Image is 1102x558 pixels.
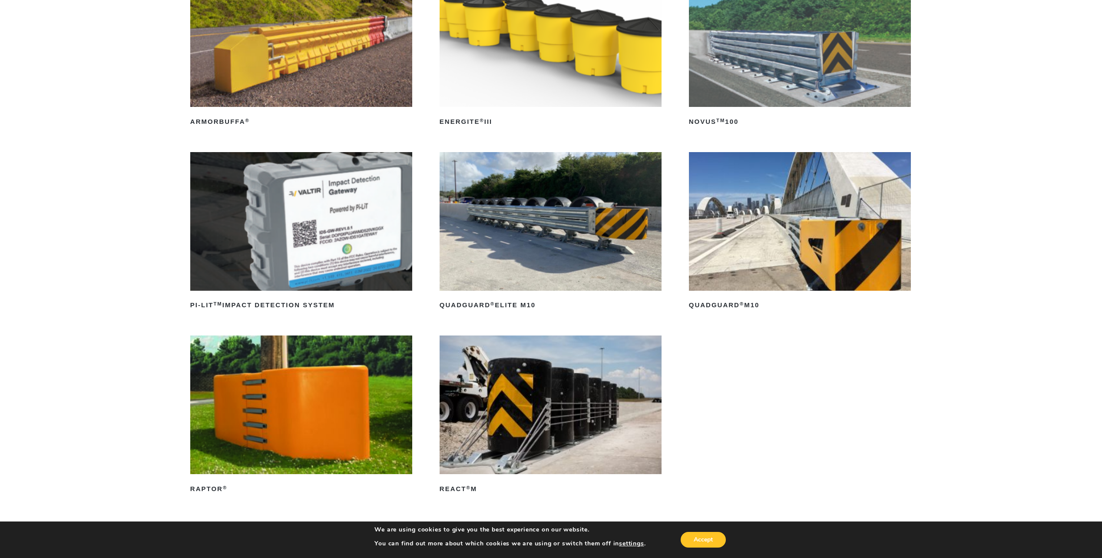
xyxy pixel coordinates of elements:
[223,485,227,490] sup: ®
[480,118,484,123] sup: ®
[440,115,662,129] h2: ENERGITE III
[214,301,222,306] sup: TM
[440,335,662,496] a: REACT®M
[740,301,744,306] sup: ®
[716,118,725,123] sup: TM
[689,152,911,312] a: QuadGuard®M10
[490,301,495,306] sup: ®
[440,482,662,496] h2: REACT M
[245,118,249,123] sup: ®
[619,540,644,548] button: settings
[190,299,412,312] h2: PI-LIT Impact Detection System
[466,485,470,490] sup: ®
[440,299,662,312] h2: QuadGuard Elite M10
[374,540,645,548] p: You can find out more about which cookies we are using or switch them off in .
[190,115,412,129] h2: ArmorBuffa
[681,532,726,548] button: Accept
[440,152,662,312] a: QuadGuard®Elite M10
[190,335,412,496] a: RAPTOR®
[689,299,911,312] h2: QuadGuard M10
[374,526,645,534] p: We are using cookies to give you the best experience on our website.
[190,482,412,496] h2: RAPTOR
[190,152,412,312] a: PI-LITTMImpact Detection System
[689,115,911,129] h2: NOVUS 100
